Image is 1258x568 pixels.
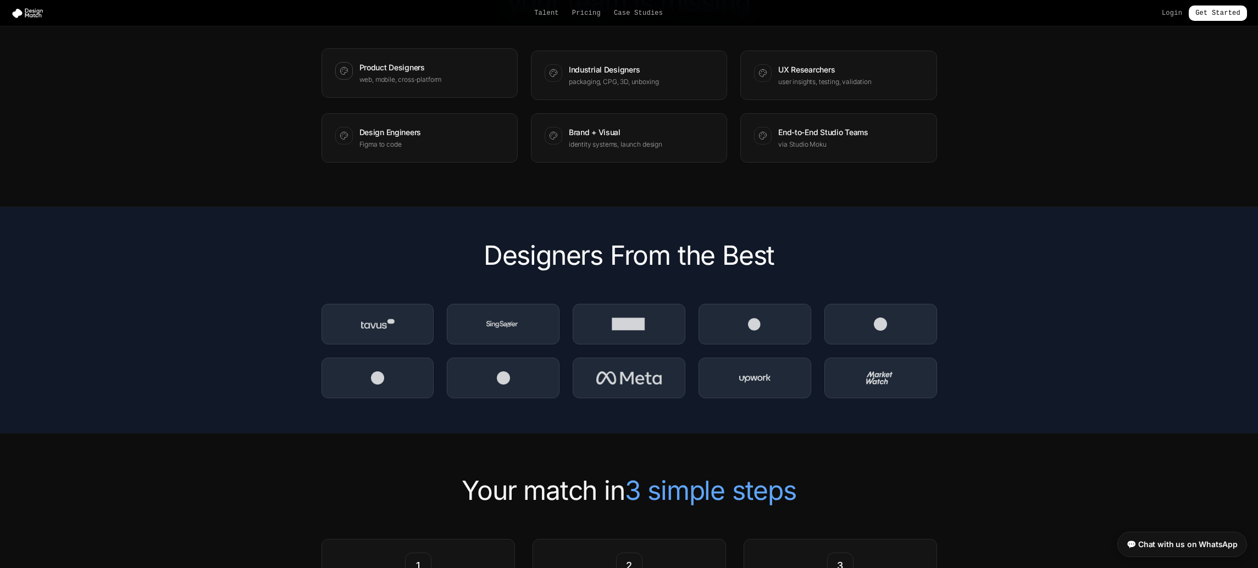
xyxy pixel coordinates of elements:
[778,64,872,75] h3: UX Researchers
[874,318,887,331] img: Company 5
[1162,9,1182,18] a: Login
[359,75,442,84] p: web, mobile, cross-platform
[569,77,659,86] p: packaging, CPG, 3D, unboxing
[371,371,384,385] img: Company 6
[866,371,895,385] img: Company 10
[572,9,601,18] a: Pricing
[322,242,937,269] h2: Designers From the Best
[359,140,422,149] p: Figma to code
[778,140,868,149] p: via Studio Moku
[569,140,662,149] p: identity systems, launch design
[1189,5,1247,21] a: Get Started
[1117,532,1247,557] a: 💬 Chat with us on WhatsApp
[596,371,662,385] img: Company 8
[322,477,937,504] h2: Your match in
[748,318,761,331] img: Company 4
[11,8,48,19] img: Design Match
[359,127,422,138] h3: Design Engineers
[569,64,659,75] h3: Industrial Designers
[485,318,522,331] img: Company 2
[359,318,396,331] img: Company 1
[625,474,796,506] span: 3 simple steps
[778,127,868,138] h3: End-to-End Studio Teams
[611,318,647,331] img: Company 3
[534,9,559,18] a: Talent
[359,62,442,73] h3: Product Designers
[614,9,663,18] a: Case Studies
[569,127,662,138] h3: Brand + Visual
[497,371,510,385] img: Company 7
[778,77,872,86] p: user insights, testing, validation
[739,371,771,385] img: Company 9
